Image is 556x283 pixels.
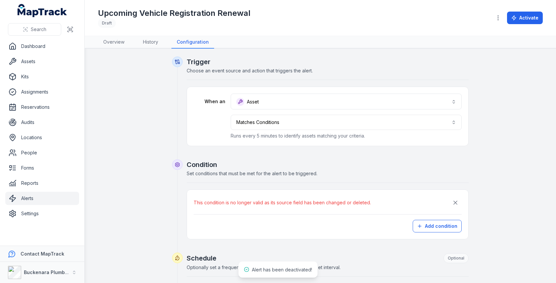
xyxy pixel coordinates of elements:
[8,23,61,36] button: Search
[5,85,79,99] a: Assignments
[138,36,163,49] a: History
[187,68,313,73] span: Choose an event source and action that triggers the alert.
[5,131,79,144] a: Locations
[98,19,116,28] div: Draft
[5,70,79,83] a: Kits
[21,251,64,257] strong: Contact MapTrack
[18,4,67,17] a: MapTrack
[31,26,46,33] span: Search
[5,116,79,129] a: Audits
[413,220,462,232] button: Add condition
[5,207,79,220] a: Settings
[187,264,341,270] span: Optionally set a frequency, delay the alert, or repeat it at a set interval.
[187,171,317,176] span: Set conditions that must be met for the alert to be triggered.
[5,101,79,114] a: Reservations
[231,94,462,109] button: Asset
[187,57,469,66] h2: Trigger
[231,115,462,130] button: Matches Conditions
[194,98,225,105] label: When an
[171,36,214,49] a: Configuration
[5,40,79,53] a: Dashboard
[231,133,462,139] p: Runs every 5 minutes to identify assets matching your criteria.
[507,12,543,24] button: Activate
[5,192,79,205] a: Alerts
[5,146,79,159] a: People
[5,55,79,68] a: Assets
[194,199,371,206] span: This condition is no longer valid as its source field has been changed or deleted.
[187,160,469,169] h2: Condition
[98,36,130,49] a: Overview
[5,177,79,190] a: Reports
[98,8,251,19] h1: Upcoming Vehicle Registration Renewal
[252,267,312,272] span: Alert has been deactivated!
[443,253,469,263] div: Optional
[187,253,469,263] h2: Schedule
[24,269,111,275] strong: Buckenara Plumbing Gas & Electrical
[5,161,79,175] a: Forms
